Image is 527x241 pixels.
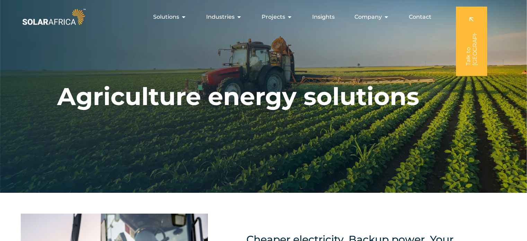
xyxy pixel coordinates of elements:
span: Company [354,13,382,21]
span: Projects [262,13,285,21]
nav: Menu [87,10,437,24]
a: Contact [409,13,431,21]
span: Solutions [153,13,179,21]
div: Menu Toggle [87,10,437,24]
span: Industries [206,13,235,21]
a: Insights [312,13,335,21]
h1: Agriculture energy solutions [57,82,419,111]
